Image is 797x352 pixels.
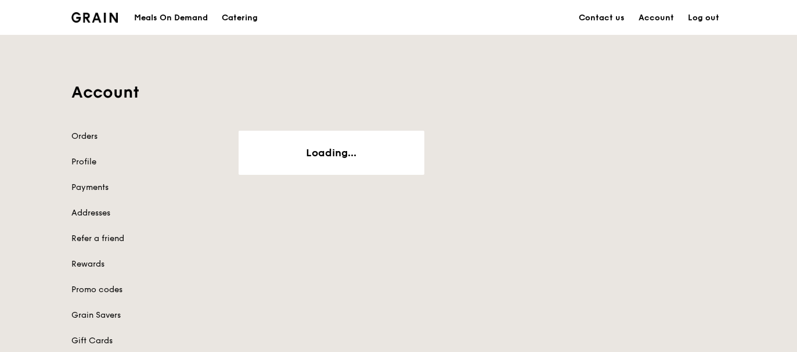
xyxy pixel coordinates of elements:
h1: Account [71,82,726,103]
a: Catering [215,1,265,35]
div: Meals On Demand [134,1,208,35]
a: Addresses [71,207,225,219]
a: Promo codes [71,284,225,296]
a: Account [632,1,681,35]
a: Rewards [71,258,225,270]
img: Grain [71,12,118,23]
div: Catering [222,1,258,35]
a: Grain Savers [71,310,225,321]
a: Contact us [572,1,632,35]
a: Orders [71,131,225,142]
a: Payments [71,182,225,193]
a: Gift Cards [71,335,225,347]
a: Refer a friend [71,233,225,245]
a: Log out [681,1,726,35]
a: Profile [71,156,225,168]
div: Loading... [243,145,420,161]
